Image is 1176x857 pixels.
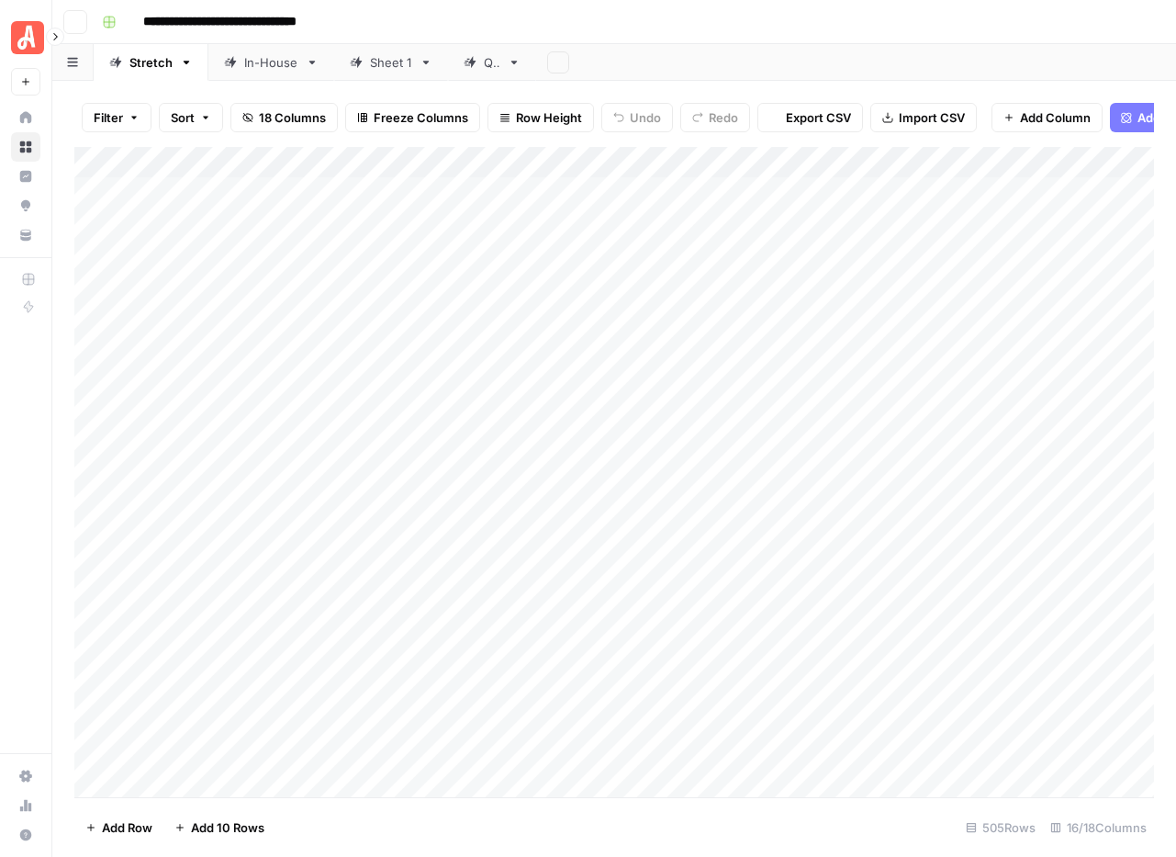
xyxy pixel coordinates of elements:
[94,108,123,127] span: Filter
[487,103,594,132] button: Row Height
[630,108,661,127] span: Undo
[171,108,195,127] span: Sort
[74,813,163,842] button: Add Row
[1020,108,1091,127] span: Add Column
[11,103,40,132] a: Home
[11,132,40,162] a: Browse
[11,791,40,820] a: Usage
[448,44,536,81] a: QA
[11,162,40,191] a: Insights
[899,108,965,127] span: Import CSV
[345,103,480,132] button: Freeze Columns
[374,108,468,127] span: Freeze Columns
[680,103,750,132] button: Redo
[82,103,151,132] button: Filter
[870,103,977,132] button: Import CSV
[786,108,851,127] span: Export CSV
[102,818,152,837] span: Add Row
[11,15,40,61] button: Workspace: Angi
[958,813,1043,842] div: 505 Rows
[516,108,582,127] span: Row Height
[334,44,448,81] a: Sheet 1
[11,191,40,220] a: Opportunities
[601,103,673,132] button: Undo
[991,103,1103,132] button: Add Column
[484,53,500,72] div: QA
[244,53,298,72] div: In-House
[709,108,738,127] span: Redo
[370,53,412,72] div: Sheet 1
[757,103,863,132] button: Export CSV
[11,761,40,791] a: Settings
[11,820,40,850] button: Help + Support
[159,103,223,132] button: Sort
[163,813,275,842] button: Add 10 Rows
[1043,813,1154,842] div: 16/18 Columns
[259,108,326,127] span: 18 Columns
[208,44,334,81] a: In-House
[230,103,338,132] button: 18 Columns
[191,818,264,837] span: Add 10 Rows
[94,44,208,81] a: Stretch
[11,220,40,250] a: Your Data
[129,53,173,72] div: Stretch
[11,21,44,54] img: Angi Logo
